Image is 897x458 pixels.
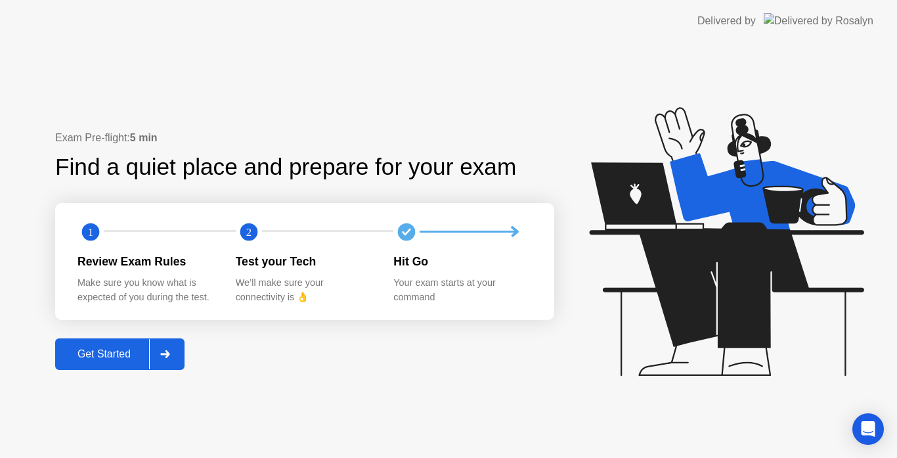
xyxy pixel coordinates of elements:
[246,225,252,238] text: 2
[77,276,215,304] div: Make sure you know what is expected of you during the test.
[764,13,873,28] img: Delivered by Rosalyn
[393,253,531,270] div: Hit Go
[852,413,884,445] div: Open Intercom Messenger
[236,276,373,304] div: We’ll make sure your connectivity is 👌
[77,253,215,270] div: Review Exam Rules
[88,225,93,238] text: 1
[393,276,531,304] div: Your exam starts at your command
[55,130,554,146] div: Exam Pre-flight:
[55,338,185,370] button: Get Started
[697,13,756,29] div: Delivered by
[130,132,158,143] b: 5 min
[55,150,518,185] div: Find a quiet place and prepare for your exam
[236,253,373,270] div: Test your Tech
[59,348,149,360] div: Get Started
